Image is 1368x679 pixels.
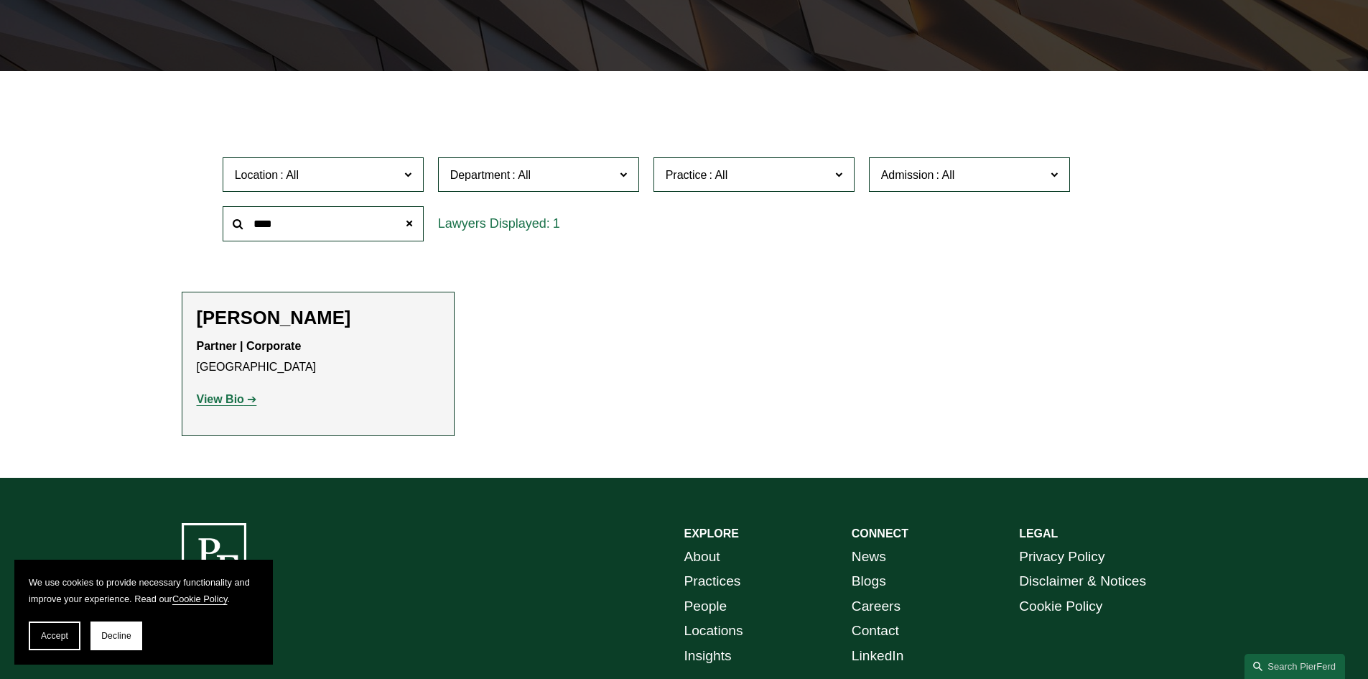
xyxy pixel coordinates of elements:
h2: [PERSON_NAME] [197,307,439,329]
a: Search this site [1244,654,1345,679]
section: Cookie banner [14,560,273,665]
span: 1 [553,216,560,231]
strong: CONNECT [852,527,908,540]
a: Careers [852,594,901,619]
strong: EXPLORE [684,527,739,540]
a: Blogs [852,569,886,594]
span: Accept [41,631,68,641]
a: Cookie Policy [172,593,228,604]
span: Practice [666,169,707,181]
button: Accept [29,622,80,650]
p: We use cookies to provide necessary functionality and improve your experience. Read our . [29,574,259,607]
span: Department [450,169,511,181]
a: Privacy Policy [1019,545,1104,570]
a: People [684,594,727,619]
strong: View Bio [197,393,244,405]
strong: LEGAL [1019,527,1058,540]
button: Decline [90,622,142,650]
a: Practices [684,569,741,594]
span: Location [235,169,279,181]
a: View Bio [197,393,257,405]
a: Locations [684,619,743,644]
strong: Partner | Corporate [197,340,302,352]
a: Cookie Policy [1019,594,1102,619]
span: Decline [101,631,131,641]
a: Insights [684,644,732,669]
a: Contact [852,619,899,644]
span: Admission [881,169,934,181]
a: LinkedIn [852,644,904,669]
a: Disclaimer & Notices [1019,569,1146,594]
p: [GEOGRAPHIC_DATA] [197,336,439,378]
a: News [852,545,886,570]
a: About [684,545,720,570]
